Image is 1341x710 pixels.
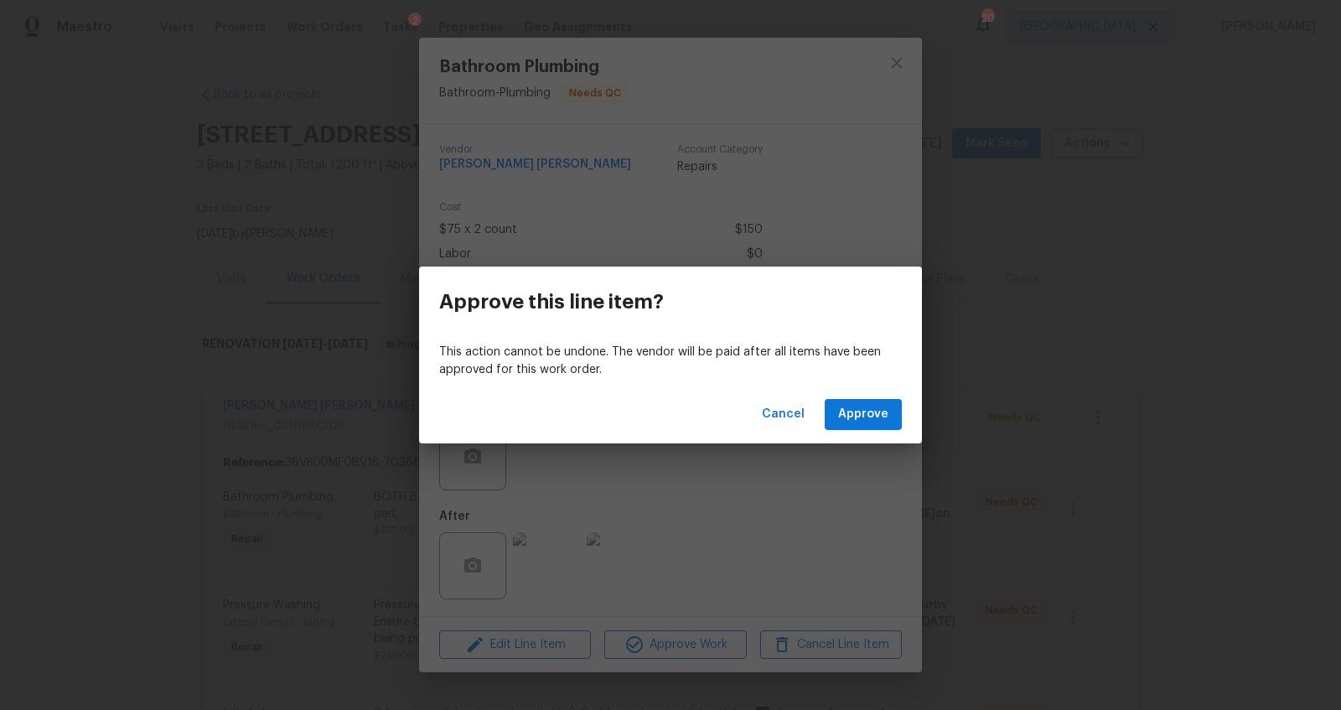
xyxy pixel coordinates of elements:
button: Cancel [755,399,811,430]
p: This action cannot be undone. The vendor will be paid after all items have been approved for this... [439,344,902,379]
span: Cancel [762,404,805,425]
h3: Approve this line item? [439,290,664,314]
button: Approve [825,399,902,430]
span: Approve [838,404,888,425]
